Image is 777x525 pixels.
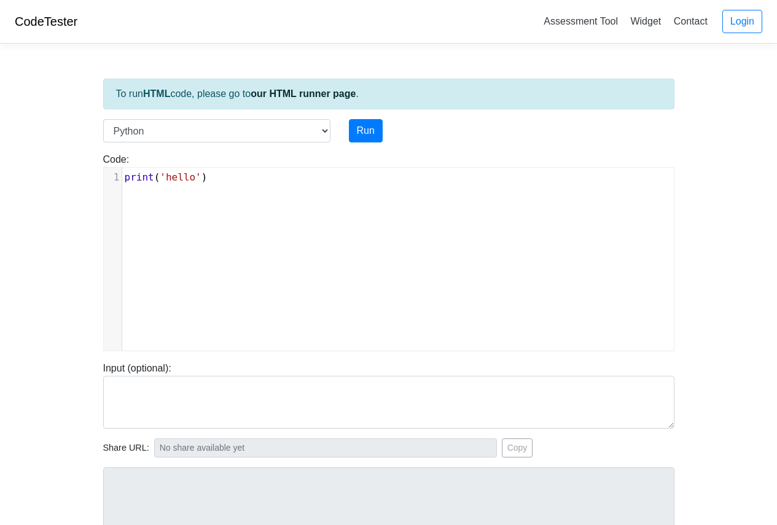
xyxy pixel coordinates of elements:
button: Copy [502,438,533,457]
span: Share URL: [103,441,149,455]
button: Run [349,119,383,142]
span: ( ) [125,171,208,183]
a: Widget [625,11,666,31]
span: print [125,171,154,183]
input: No share available yet [154,438,497,457]
a: CodeTester [15,15,77,28]
div: To run code, please go to . [103,79,674,109]
div: Input (optional): [94,361,684,429]
a: our HTML runner page [251,88,356,99]
a: Login [722,10,762,33]
span: 'hello' [160,171,201,183]
a: Contact [669,11,713,31]
div: Code: [94,152,684,351]
a: Assessment Tool [539,11,623,31]
div: 1 [104,170,122,185]
strong: HTML [143,88,170,99]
